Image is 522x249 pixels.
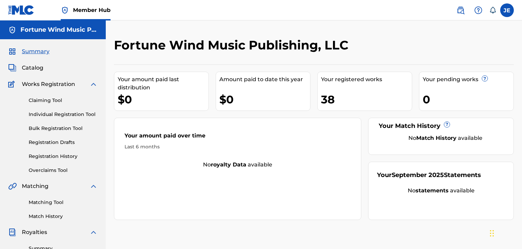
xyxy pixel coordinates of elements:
strong: royalty data [211,161,246,168]
a: CatalogCatalog [8,64,43,72]
span: Catalog [22,64,43,72]
div: Help [472,3,485,17]
span: Summary [22,47,49,56]
div: Last 6 months [125,143,351,150]
a: Registration History [29,153,98,160]
div: Notifications [489,7,496,14]
img: Works Registration [8,80,17,88]
div: No available [114,161,361,169]
div: Your amount paid over time [125,132,351,143]
span: ? [482,76,488,81]
img: Royalties [8,228,16,236]
a: Individual Registration Tool [29,111,98,118]
span: Royalties [22,228,47,236]
img: expand [89,80,98,88]
img: MLC Logo [8,5,34,15]
a: Bulk Registration Tool [29,125,98,132]
img: Catalog [8,64,16,72]
h2: Fortune Wind Music Publishing, LLC [114,38,352,53]
div: User Menu [500,3,514,17]
img: help [474,6,482,14]
h5: Fortune Wind Music Publishing, LLC [20,26,98,34]
strong: Match History [416,135,456,141]
span: ? [444,122,450,127]
div: $0 [219,92,310,107]
div: Your amount paid last distribution [118,75,208,92]
a: Matching Tool [29,199,98,206]
div: $0 [118,92,208,107]
div: Amount paid to date this year [219,75,310,84]
img: expand [89,228,98,236]
iframe: Chat Widget [488,216,522,249]
div: No available [377,187,505,195]
span: Matching [22,182,48,190]
span: Works Registration [22,80,75,88]
img: expand [89,182,98,190]
img: Summary [8,47,16,56]
div: 0 [423,92,513,107]
img: search [456,6,465,14]
span: Member Hub [73,6,111,14]
span: September 2025 [392,171,444,179]
a: Match History [29,213,98,220]
div: Your pending works [423,75,513,84]
div: Drag [490,223,494,244]
a: Overclaims Tool [29,167,98,174]
img: Top Rightsholder [61,6,69,14]
a: Claiming Tool [29,97,98,104]
img: Accounts [8,26,16,34]
div: Your Statements [377,171,481,180]
div: 38 [321,92,412,107]
div: No available [386,134,505,142]
div: Your registered works [321,75,412,84]
img: Matching [8,182,17,190]
div: Your Match History [377,121,505,131]
a: Public Search [454,3,467,17]
strong: statements [416,187,449,194]
a: SummarySummary [8,47,49,56]
a: Registration Drafts [29,139,98,146]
